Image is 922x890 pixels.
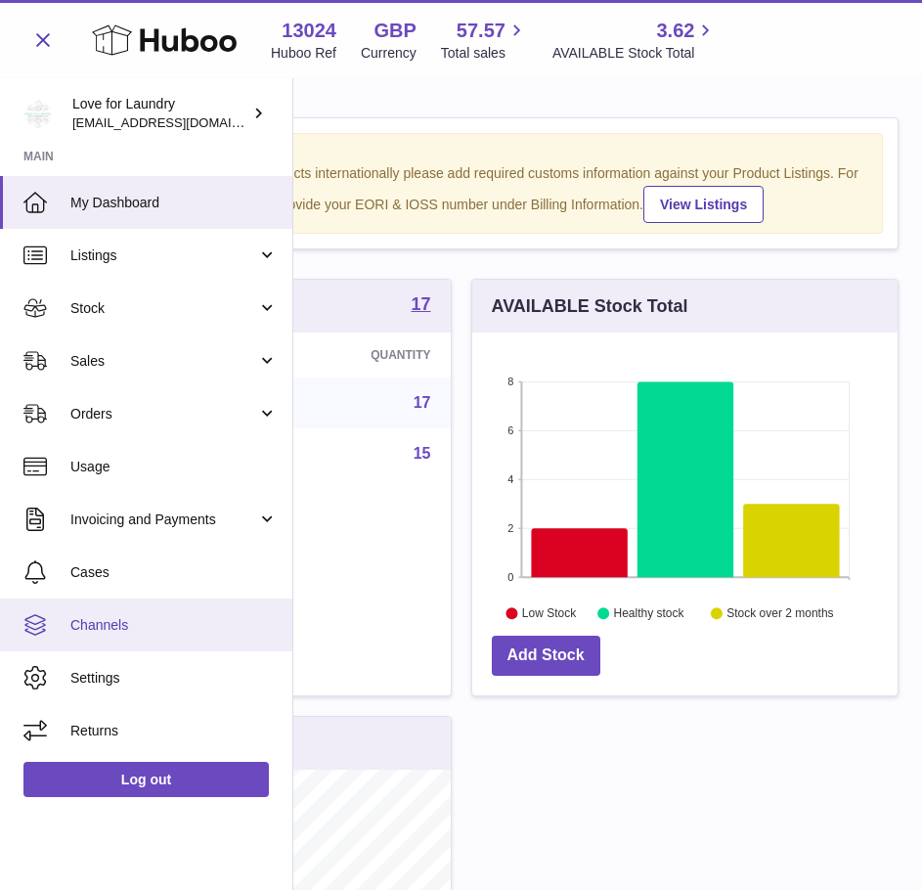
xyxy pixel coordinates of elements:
[507,473,513,485] text: 4
[643,186,764,223] a: View Listings
[492,294,688,318] h3: AVAILABLE Stock Total
[23,99,53,128] img: internalAdmin-13024@internal.huboo.com
[552,18,718,63] a: 3.62 AVAILABLE Stock Total
[411,295,430,313] strong: 17
[70,246,257,265] span: Listings
[613,607,684,621] text: Healthy stock
[507,376,513,387] text: 8
[507,424,513,436] text: 6
[282,18,336,44] strong: 13024
[70,563,278,582] span: Cases
[414,445,431,462] a: 15
[70,722,278,740] span: Returns
[70,194,278,212] span: My Dashboard
[72,95,248,132] div: Love for Laundry
[50,164,872,223] div: If you're planning on sending your products internationally please add required customs informati...
[492,636,600,676] a: Add Stock
[507,522,513,534] text: 2
[411,295,430,317] a: 17
[23,762,269,797] a: Log out
[50,144,872,162] strong: Notice
[656,18,694,44] span: 3.62
[70,405,257,423] span: Orders
[70,616,278,635] span: Channels
[70,511,257,529] span: Invoicing and Payments
[271,44,336,63] div: Huboo Ref
[72,114,287,130] span: [EMAIL_ADDRESS][DOMAIN_NAME]
[726,607,833,621] text: Stock over 2 months
[441,18,528,63] a: 57.57 Total sales
[441,44,528,63] span: Total sales
[373,18,416,44] strong: GBP
[361,44,417,63] div: Currency
[552,44,718,63] span: AVAILABLE Stock Total
[254,333,451,378] th: Quantity
[70,458,278,476] span: Usage
[414,394,431,411] a: 17
[507,571,513,583] text: 0
[70,299,257,318] span: Stock
[521,607,576,621] text: Low Stock
[70,352,257,371] span: Sales
[457,18,505,44] span: 57.57
[70,669,278,688] span: Settings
